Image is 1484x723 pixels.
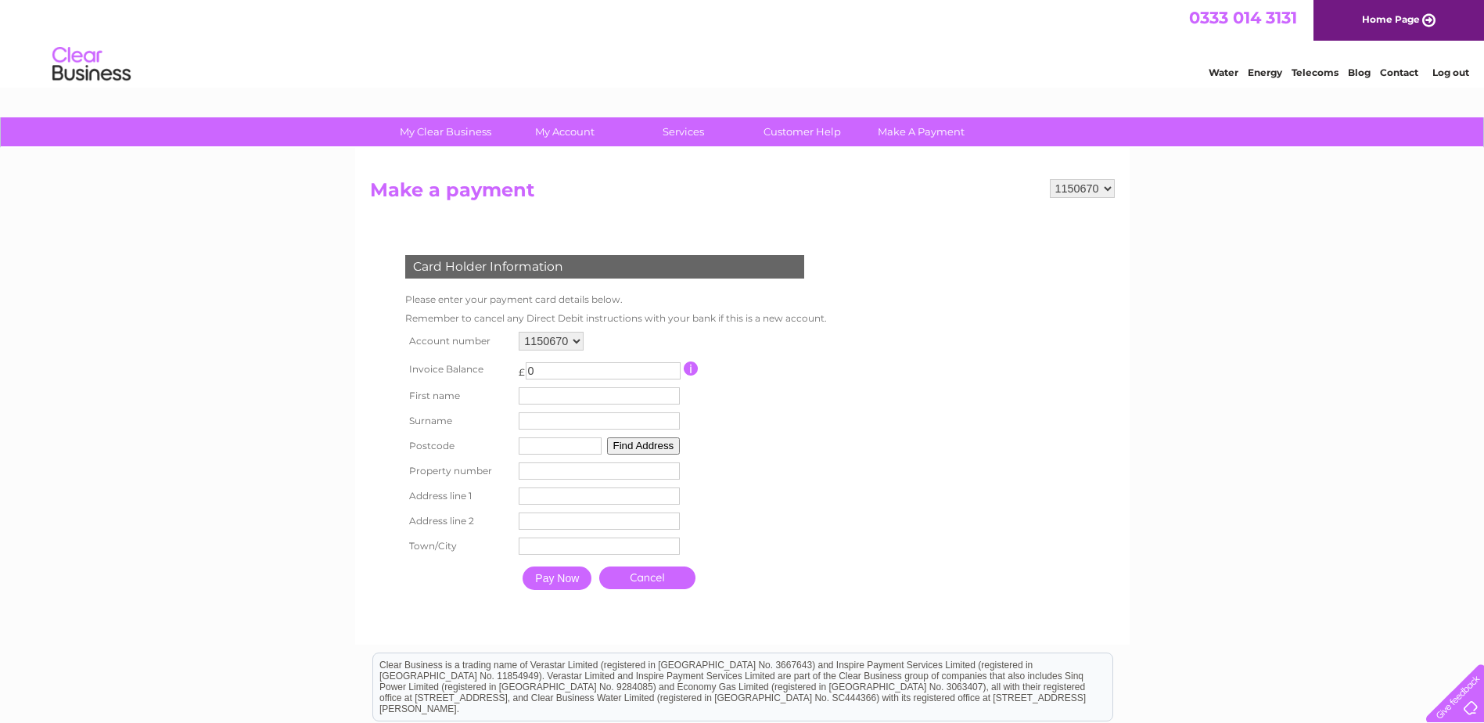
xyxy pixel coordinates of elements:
a: Cancel [599,567,695,589]
a: Energy [1248,67,1282,78]
th: First name [401,383,516,408]
td: Remember to cancel any Direct Debit instructions with your bank if this is a new account. [401,309,831,328]
button: Find Address [607,437,681,455]
a: Log out [1432,67,1469,78]
div: Clear Business is a trading name of Verastar Limited (registered in [GEOGRAPHIC_DATA] No. 3667643... [373,9,1112,76]
a: Services [619,117,748,146]
a: Customer Help [738,117,867,146]
th: Invoice Balance [401,354,516,383]
th: Address line 1 [401,484,516,509]
th: Town/City [401,534,516,559]
input: Information [684,361,699,376]
a: My Clear Business [381,117,510,146]
a: Water [1209,67,1238,78]
td: Please enter your payment card details below. [401,290,831,309]
h2: Make a payment [370,179,1115,209]
a: 0333 014 3131 [1189,8,1297,27]
th: Account number [401,328,516,354]
a: Telecoms [1292,67,1338,78]
a: My Account [500,117,629,146]
a: Make A Payment [857,117,986,146]
a: Contact [1380,67,1418,78]
input: Pay Now [523,567,591,590]
img: logo.png [52,41,131,88]
div: Card Holder Information [405,255,804,279]
th: Surname [401,408,516,433]
th: Address line 2 [401,509,516,534]
a: Blog [1348,67,1371,78]
th: Postcode [401,433,516,459]
th: Property number [401,459,516,484]
td: £ [519,358,525,378]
